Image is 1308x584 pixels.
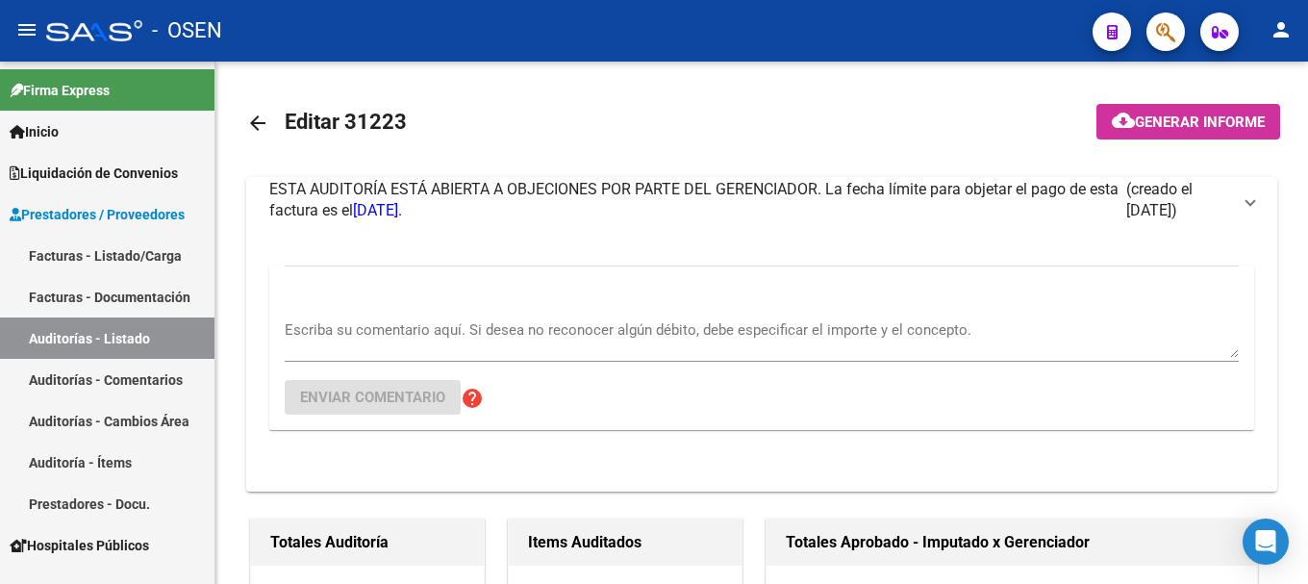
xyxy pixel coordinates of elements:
[786,527,1238,558] h1: Totales Aprobado - Imputado x Gerenciador
[285,380,461,415] button: Enviar comentario
[15,18,38,41] mat-icon: menu
[246,223,1277,492] div: ESTA AUDITORÍA ESTÁ ABIERTA A OBJECIONES POR PARTE DEL GERENCIADOR. La fecha límite para objetar ...
[10,535,149,556] span: Hospitales Públicos
[246,177,1277,223] mat-expansion-panel-header: ESTA AUDITORÍA ESTÁ ABIERTA A OBJECIONES POR PARTE DEL GERENCIADOR. La fecha límite para objetar ...
[152,10,222,52] span: - OSEN
[10,80,110,101] span: Firma Express
[1112,109,1135,132] mat-icon: cloud_download
[461,387,484,410] mat-icon: help
[1270,18,1293,41] mat-icon: person
[270,527,465,558] h1: Totales Auditoría
[1096,104,1280,140] button: Generar informe
[269,180,1119,219] span: ESTA AUDITORÍA ESTÁ ABIERTA A OBJECIONES POR PARTE DEL GERENCIADOR. La fecha límite para objetar ...
[300,389,445,406] span: Enviar comentario
[246,112,269,135] mat-icon: arrow_back
[285,110,407,134] span: Editar 31223
[10,121,59,142] span: Inicio
[1126,179,1231,221] span: (creado el [DATE])
[1135,114,1265,131] span: Generar informe
[10,204,185,225] span: Prestadores / Proveedores
[10,163,178,184] span: Liquidación de Convenios
[353,201,402,219] span: [DATE].
[1243,519,1289,565] div: Open Intercom Messenger
[528,527,722,558] h1: Items Auditados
